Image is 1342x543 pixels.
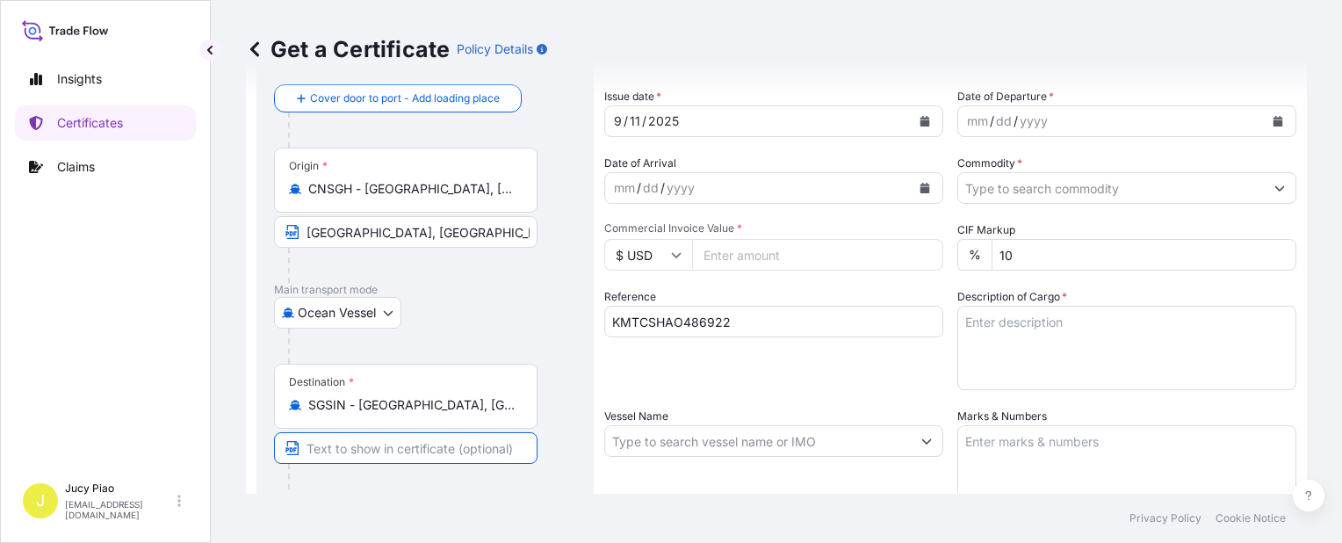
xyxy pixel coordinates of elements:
[604,408,668,425] label: Vessel Name
[605,425,911,457] input: Type to search vessel name or IMO
[15,105,196,141] a: Certificates
[1018,111,1050,132] div: year,
[642,111,646,132] div: /
[612,177,637,199] div: month,
[665,177,696,199] div: year,
[308,396,516,414] input: Destination
[957,288,1067,306] label: Description of Cargo
[957,221,1015,239] label: CIF Markup
[637,177,641,199] div: /
[57,70,102,88] p: Insights
[457,40,533,58] p: Policy Details
[604,221,943,235] span: Commercial Invoice Value
[990,111,994,132] div: /
[604,288,656,306] label: Reference
[1014,111,1018,132] div: /
[310,90,500,107] span: Cover door to port - Add loading place
[604,155,676,172] span: Date of Arrival
[1264,172,1295,204] button: Show suggestions
[1129,511,1201,525] a: Privacy Policy
[65,481,174,496] p: Jucy Piao
[994,111,1014,132] div: day,
[692,239,943,271] input: Enter amount
[612,111,624,132] div: month,
[65,499,174,520] p: [EMAIL_ADDRESS][DOMAIN_NAME]
[274,283,576,297] p: Main transport mode
[660,177,665,199] div: /
[911,425,942,457] button: Show suggestions
[911,107,939,135] button: Calendar
[246,35,450,63] p: Get a Certificate
[957,408,1047,425] label: Marks & Numbers
[15,149,196,185] a: Claims
[308,180,516,198] input: Origin
[289,159,328,173] div: Origin
[36,492,45,510] span: J
[628,111,642,132] div: day,
[646,111,681,132] div: year,
[965,111,990,132] div: month,
[274,216,538,248] input: Text to appear on certificate
[911,174,939,202] button: Calendar
[624,111,628,132] div: /
[298,304,376,322] span: Ocean Vessel
[57,158,95,176] p: Claims
[274,432,538,464] input: Text to appear on certificate
[958,172,1264,204] input: Type to search commodity
[957,155,1022,172] label: Commodity
[274,84,522,112] button: Cover door to port - Add loading place
[604,306,943,337] input: Enter booking reference
[992,239,1296,271] input: Enter percentage between 0 and 24%
[1264,107,1292,135] button: Calendar
[289,375,354,389] div: Destination
[1216,511,1286,525] a: Cookie Notice
[274,297,401,329] button: Select transport
[641,177,660,199] div: day,
[15,62,196,97] a: Insights
[957,239,992,271] div: %
[57,114,123,132] p: Certificates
